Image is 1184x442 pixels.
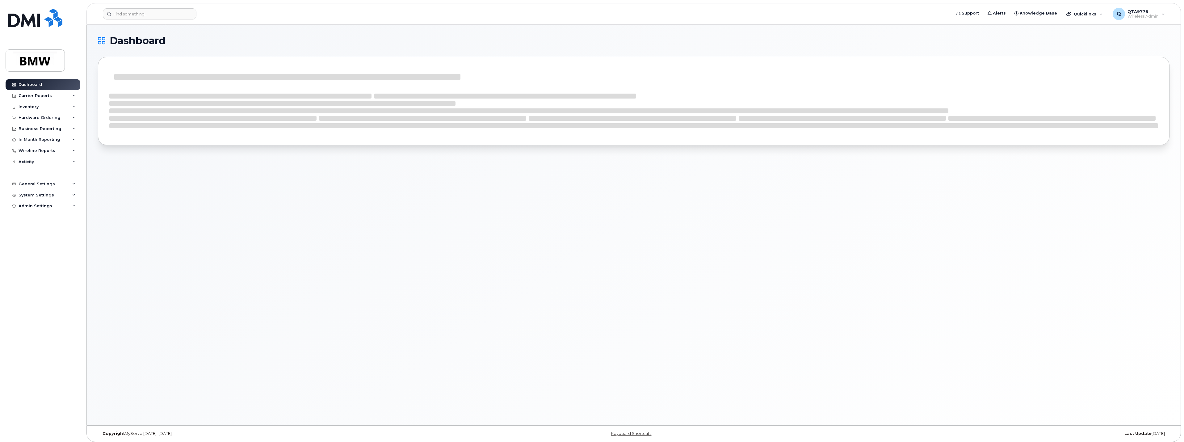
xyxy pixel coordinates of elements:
[110,36,166,45] span: Dashboard
[103,431,125,436] strong: Copyright
[1157,415,1179,437] iframe: Messenger Launcher
[611,431,651,436] a: Keyboard Shortcuts
[1124,431,1152,436] strong: Last Update
[98,431,455,436] div: MyServe [DATE]–[DATE]
[812,431,1169,436] div: [DATE]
